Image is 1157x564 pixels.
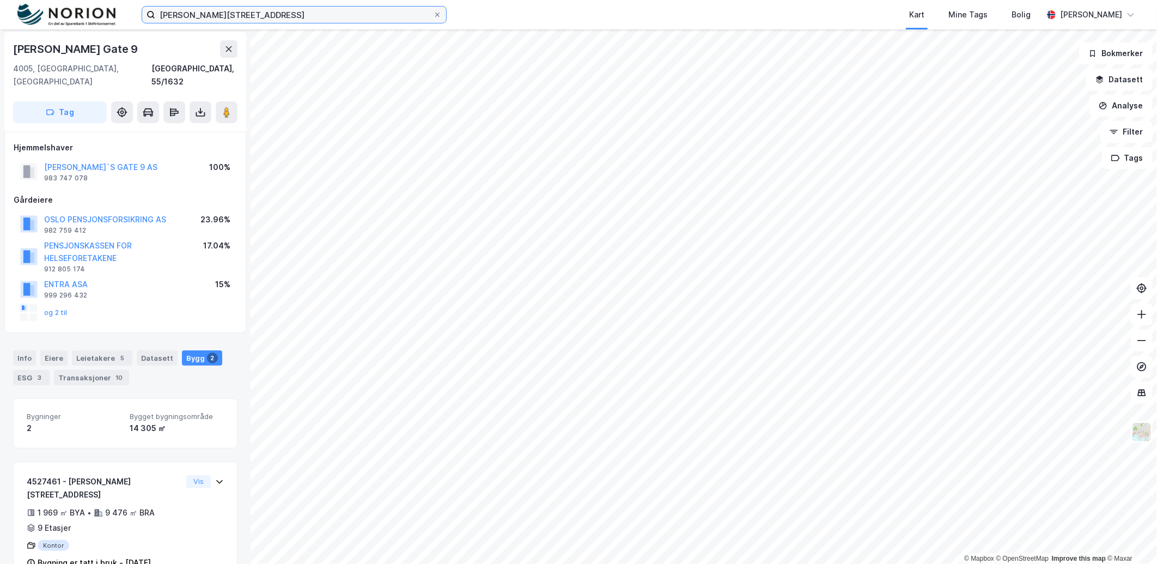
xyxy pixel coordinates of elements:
[1102,147,1153,169] button: Tags
[964,555,994,562] a: Mapbox
[13,350,36,366] div: Info
[151,62,238,88] div: [GEOGRAPHIC_DATA], 55/1632
[909,8,924,21] div: Kart
[72,350,132,366] div: Leietakere
[27,475,182,501] div: 4527461 - [PERSON_NAME][STREET_ADDRESS]
[1052,555,1106,562] a: Improve this map
[130,422,224,435] div: 14 305 ㎡
[130,412,224,421] span: Bygget bygningsområde
[113,372,125,383] div: 10
[13,101,107,123] button: Tag
[1131,422,1152,442] img: Z
[38,521,71,535] div: 9 Etasjer
[38,506,85,519] div: 1 969 ㎡ BYA
[1079,43,1153,64] button: Bokmerker
[186,475,211,488] button: Vis
[17,4,115,26] img: norion-logo.80e7a08dc31c2e691866.png
[1060,8,1122,21] div: [PERSON_NAME]
[27,412,121,421] span: Bygninger
[14,141,237,154] div: Hjemmelshaver
[44,265,85,274] div: 912 805 174
[996,555,1049,562] a: OpenStreetMap
[44,226,86,235] div: 982 759 412
[948,8,988,21] div: Mine Tags
[1103,512,1157,564] div: Kontrollprogram for chat
[44,174,88,183] div: 983 747 078
[105,506,155,519] div: 9 476 ㎡ BRA
[34,372,45,383] div: 3
[209,161,230,174] div: 100%
[117,353,128,363] div: 5
[40,350,68,366] div: Eiere
[1086,69,1153,90] button: Datasett
[200,213,230,226] div: 23.96%
[54,370,129,385] div: Transaksjoner
[13,62,151,88] div: 4005, [GEOGRAPHIC_DATA], [GEOGRAPHIC_DATA]
[14,193,237,207] div: Gårdeiere
[27,422,121,435] div: 2
[1100,121,1153,143] button: Filter
[44,291,87,300] div: 999 296 432
[87,508,92,517] div: •
[182,350,222,366] div: Bygg
[215,278,230,291] div: 15%
[203,239,230,252] div: 17.04%
[13,370,50,385] div: ESG
[1089,95,1153,117] button: Analyse
[1012,8,1031,21] div: Bolig
[155,7,433,23] input: Søk på adresse, matrikkel, gårdeiere, leietakere eller personer
[13,40,140,58] div: [PERSON_NAME] Gate 9
[207,353,218,363] div: 2
[137,350,178,366] div: Datasett
[1103,512,1157,564] iframe: Chat Widget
